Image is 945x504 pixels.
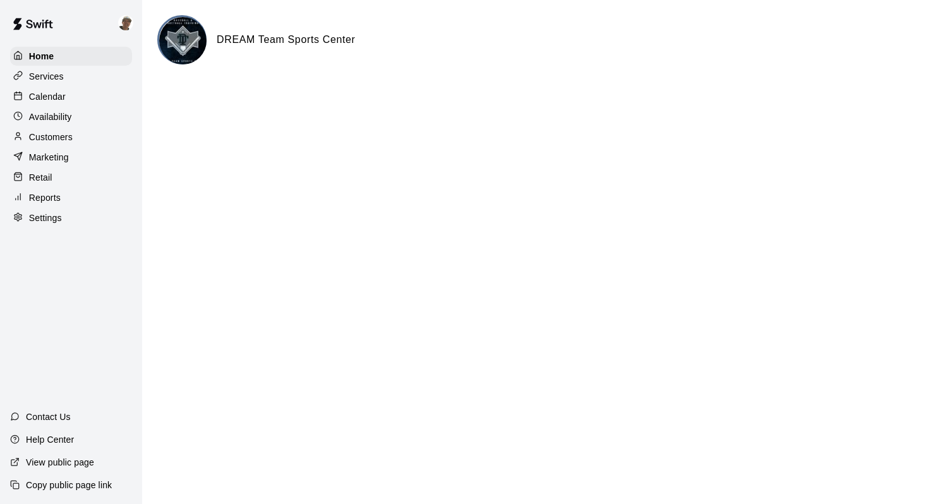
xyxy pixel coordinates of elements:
p: Calendar [29,90,66,103]
img: Patrick Moraw [118,15,133,30]
p: Services [29,70,64,83]
a: Settings [10,208,132,227]
p: Customers [29,131,73,143]
a: Marketing [10,148,132,167]
div: Patrick Moraw [116,10,142,35]
p: Marketing [29,151,69,164]
p: Availability [29,111,72,123]
a: Services [10,67,132,86]
p: Contact Us [26,411,71,423]
img: DREAM Team Sports Center logo [159,17,207,64]
a: Customers [10,128,132,147]
a: Home [10,47,132,66]
h6: DREAM Team Sports Center [217,32,356,48]
a: Retail [10,168,132,187]
a: Availability [10,107,132,126]
p: Reports [29,191,61,204]
a: Reports [10,188,132,207]
p: View public page [26,456,94,469]
a: Calendar [10,87,132,106]
p: Settings [29,212,62,224]
p: Copy public page link [26,479,112,491]
p: Retail [29,171,52,184]
p: Help Center [26,433,74,446]
p: Home [29,50,54,63]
